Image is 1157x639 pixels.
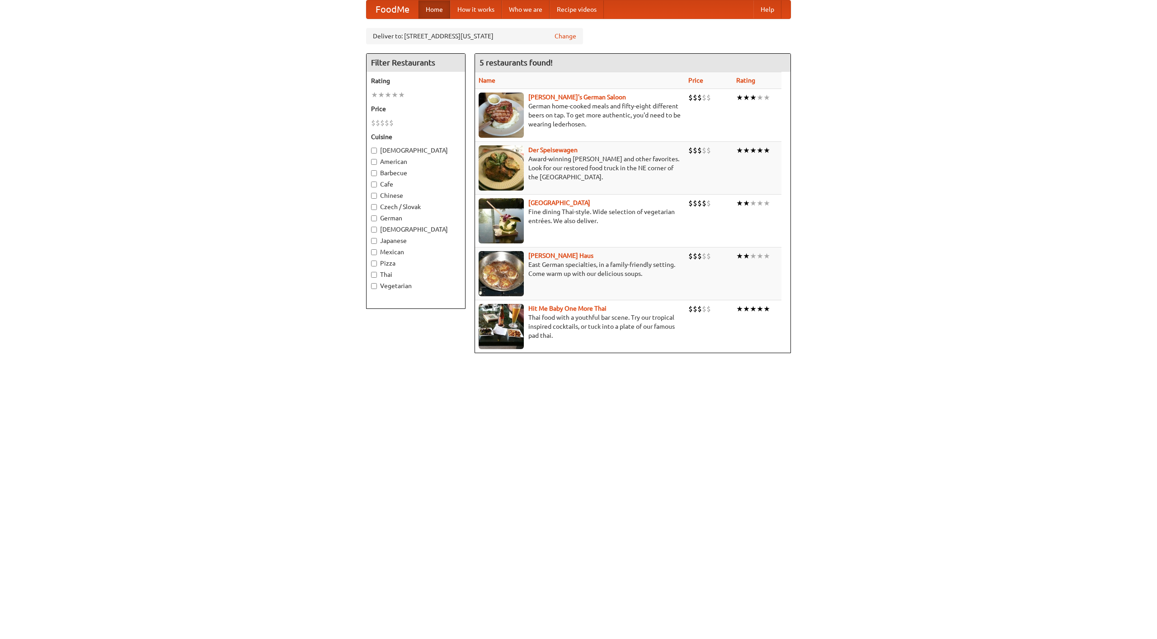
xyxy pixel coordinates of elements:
li: ★ [378,90,385,100]
li: ★ [736,93,743,103]
li: $ [688,251,693,261]
li: ★ [763,198,770,208]
li: ★ [743,304,750,314]
label: Cafe [371,180,461,189]
a: Der Speisewagen [528,146,578,154]
a: FoodMe [367,0,419,19]
input: Japanese [371,238,377,244]
li: ★ [743,145,750,155]
li: $ [702,304,706,314]
li: $ [697,198,702,208]
li: $ [697,304,702,314]
li: $ [697,93,702,103]
label: Mexican [371,247,461,257]
h5: Cuisine [371,132,461,141]
input: Czech / Slovak [371,204,377,210]
li: ★ [736,145,743,155]
li: ★ [750,304,757,314]
input: Mexican [371,249,377,255]
img: babythai.jpg [479,304,524,349]
img: speisewagen.jpg [479,145,524,191]
li: ★ [757,93,763,103]
p: Award-winning [PERSON_NAME] and other favorites. Look for our restored food truck in the NE corne... [479,154,681,182]
li: ★ [763,251,770,261]
a: Help [753,0,781,19]
input: Barbecue [371,170,377,176]
a: Price [688,77,703,84]
li: $ [697,251,702,261]
li: $ [706,93,711,103]
label: Thai [371,270,461,279]
li: $ [688,198,693,208]
p: German home-cooked meals and fifty-eight different beers on tap. To get more authentic, you'd nee... [479,102,681,129]
label: German [371,214,461,223]
a: [PERSON_NAME]'s German Saloon [528,93,626,101]
li: ★ [391,90,398,100]
li: $ [385,118,389,128]
p: East German specialties, in a family-friendly setting. Come warm up with our delicious soups. [479,260,681,278]
li: ★ [757,198,763,208]
li: $ [706,251,711,261]
li: ★ [750,93,757,103]
a: Name [479,77,495,84]
li: $ [693,93,697,103]
li: $ [702,198,706,208]
label: Chinese [371,191,461,200]
li: $ [702,145,706,155]
li: ★ [743,251,750,261]
li: $ [371,118,376,128]
li: $ [697,145,702,155]
a: Change [555,32,576,41]
label: Barbecue [371,168,461,177]
li: $ [389,118,394,128]
li: ★ [398,90,405,100]
li: $ [376,118,380,128]
li: $ [706,304,711,314]
img: kohlhaus.jpg [479,251,524,296]
input: German [371,215,377,221]
input: Thai [371,272,377,278]
input: Pizza [371,261,377,266]
a: Hit Me Baby One More Thai [528,305,607,312]
label: Vegetarian [371,281,461,290]
li: ★ [371,90,378,100]
ng-pluralize: 5 restaurants found! [480,58,553,67]
li: ★ [736,304,743,314]
input: Chinese [371,193,377,199]
input: [DEMOGRAPHIC_DATA] [371,148,377,154]
li: $ [688,304,693,314]
a: How it works [450,0,502,19]
img: satay.jpg [479,198,524,243]
p: Fine dining Thai-style. Wide selection of vegetarian entrées. We also deliver. [479,207,681,225]
li: ★ [763,304,770,314]
li: $ [688,93,693,103]
li: ★ [736,251,743,261]
a: [PERSON_NAME] Haus [528,252,593,259]
li: $ [693,145,697,155]
li: ★ [750,145,757,155]
label: Pizza [371,259,461,268]
li: $ [688,145,693,155]
li: $ [706,145,711,155]
label: [DEMOGRAPHIC_DATA] [371,146,461,155]
a: Recipe videos [550,0,604,19]
li: ★ [763,145,770,155]
li: ★ [750,251,757,261]
label: Czech / Slovak [371,202,461,211]
input: American [371,159,377,165]
li: $ [693,251,697,261]
h4: Filter Restaurants [367,54,465,72]
label: Japanese [371,236,461,245]
li: ★ [385,90,391,100]
li: ★ [763,93,770,103]
li: ★ [743,93,750,103]
img: esthers.jpg [479,93,524,138]
li: $ [380,118,385,128]
input: Vegetarian [371,283,377,289]
input: Cafe [371,182,377,187]
li: ★ [736,198,743,208]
